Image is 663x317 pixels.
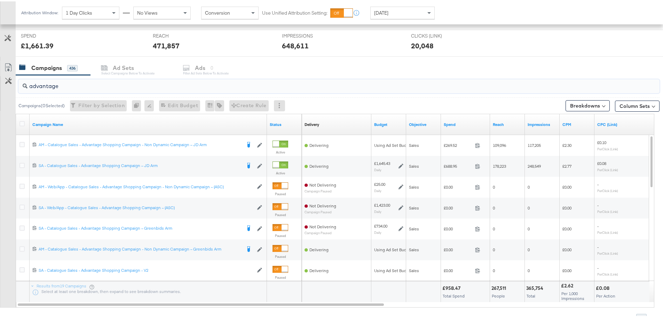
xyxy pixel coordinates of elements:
[526,284,545,290] div: 365,754
[374,267,413,272] div: Using Ad Set Budget
[39,224,241,230] div: SA - Catalogue Sales - Advantage Shopping Campaign – Greenbids Arm
[39,224,241,231] a: SA - Catalogue Sales - Advantage Shopping Campaign – Greenbids Arm
[273,169,288,174] label: Active
[528,120,557,126] a: The number of times your ad was served. On mobile apps an ad is counted as served the first time ...
[409,183,419,188] span: Sales
[492,292,505,297] span: People
[562,183,571,188] span: £0.00
[305,120,319,126] div: Delivery
[374,159,390,165] div: £1,645.43
[409,120,438,126] a: Your campaign's objective.
[305,120,319,126] a: Reflects the ability of your Ad Campaign to achieve delivery based on ad states, schedule and bud...
[374,201,390,207] div: £1,423.00
[493,246,495,251] span: 0
[444,183,472,188] span: £0.00
[39,183,253,189] a: AM - Web/App - Catalogue Sales - Advantage Shopping Campaign - Non Dynamic Campaign – (ASC)
[562,246,571,251] span: £0.00
[597,243,599,248] span: -
[39,204,253,209] a: SA - Web/App - Catalogue Sales - Advantage Shopping Campaign – (ASC)
[597,159,606,165] span: £0.08
[597,229,618,233] sub: Per Click (Link)
[21,31,73,38] span: SPEND
[597,250,618,254] sub: Per Click (Link)
[528,162,541,167] span: 248,549
[374,141,413,147] div: Using Ad Set Budget
[444,120,487,126] a: The total amount spent to date.
[66,8,92,15] span: 1 Day Clicks
[374,120,403,126] a: The maximum amount you're willing to spend on your ads, on average each day or over the lifetime ...
[444,225,472,230] span: £0.00
[67,64,78,70] div: 436
[493,225,495,230] span: 0
[597,264,599,269] span: -
[409,141,419,146] span: Sales
[597,208,618,212] sub: Per Click (Link)
[562,267,571,272] span: £0.00
[597,145,618,150] sub: Per Click (Link)
[409,162,419,167] span: Sales
[597,166,618,171] sub: Per Click (Link)
[493,162,506,167] span: 178,223
[282,39,309,49] div: 648,611
[493,141,506,146] span: 109,096
[273,190,288,195] label: Paused
[309,162,329,167] span: Delivering
[205,8,230,15] span: Conversion
[374,187,381,191] sub: Daily
[615,99,660,110] button: Column Sets
[562,204,571,209] span: £0.00
[374,166,381,171] sub: Daily
[411,31,463,38] span: CLICKS (LINK)
[309,181,336,186] span: Not Delivering
[528,225,530,230] span: 0
[444,204,472,209] span: £0.00
[27,75,601,89] input: Search Campaigns by Name, ID or Objective
[273,274,288,278] label: Paused
[491,284,508,290] div: 267,511
[597,271,618,275] sub: Per Click (Link)
[273,232,288,237] label: Paused
[597,138,606,144] span: £0.10
[444,246,472,251] span: £0.00
[493,267,495,272] span: 0
[561,281,575,288] div: £2.62
[39,141,241,148] a: AM - Catalogue Sales - Advantage Shopping Campaign - Non Dynamic Campaign – JD Arm
[273,211,288,216] label: Paused
[443,292,465,297] span: Total Spend
[597,120,661,126] a: The average cost for each link click you've received from your ad.
[21,9,58,14] div: Attribution Window:
[262,8,327,15] label: Use Unified Attribution Setting:
[39,141,241,146] div: AM - Catalogue Sales - Advantage Shopping Campaign - Non Dynamic Campaign – JD Arm
[273,149,288,153] label: Active
[597,180,599,185] span: -
[444,141,472,146] span: £269.52
[305,209,336,213] sub: Campaign Paused
[39,204,253,209] div: SA - Web/App - Catalogue Sales - Advantage Shopping Campaign – (ASC)
[309,202,336,207] span: Not Delivering
[282,31,334,38] span: IMPRESSIONS
[374,180,385,186] div: £25.00
[32,120,264,126] a: Your campaign name.
[273,253,288,257] label: Paused
[137,8,158,15] span: No Views
[309,141,329,146] span: Delivering
[31,63,62,71] div: Campaigns
[374,246,413,251] div: Using Ad Set Budget
[562,162,571,167] span: £2.77
[566,99,610,110] button: Breakdowns
[309,246,329,251] span: Delivering
[39,183,253,188] div: AM - Web/App - Catalogue Sales - Advantage Shopping Campaign - Non Dynamic Campaign – (ASC)
[374,229,381,233] sub: Daily
[39,266,253,272] a: SA - Catalogue Sales - Advantage Shopping Campaign - V2
[562,141,571,146] span: £2.30
[309,267,329,272] span: Delivering
[528,246,530,251] span: 0
[444,162,472,167] span: £688.95
[562,120,592,126] a: The average cost you've paid to have 1,000 impressions of your ad.
[132,99,144,110] div: 0
[528,183,530,188] span: 0
[39,245,241,251] div: AM - Catalogue Sales - Advantage Shopping Campaign - Non Dynamic Campaign – Greenbids Arm
[597,201,599,206] span: -
[39,161,241,168] a: SA - Catalogue Sales - Advantage Shopping Campaign – JD Arm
